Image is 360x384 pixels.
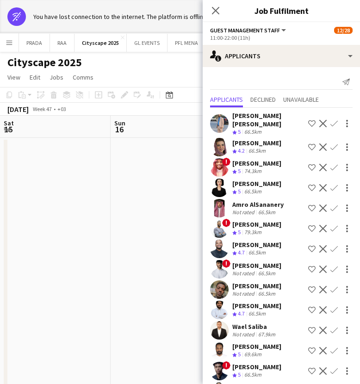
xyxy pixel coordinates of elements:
[232,290,256,297] div: Not rated
[222,219,230,227] span: !
[232,342,281,351] div: [PERSON_NAME]
[33,12,208,21] div: You have lost connection to the internet. The platform is offline.
[238,128,241,135] span: 5
[232,322,277,331] div: Wael Saliba
[127,34,168,52] button: GL EVENTS
[238,249,245,256] span: 4.7
[57,105,66,112] div: +03
[232,241,281,249] div: [PERSON_NAME]
[26,71,44,83] a: Edit
[238,188,241,195] span: 5
[232,220,281,229] div: [PERSON_NAME]
[256,331,277,338] div: 67.9km
[73,73,93,81] span: Comms
[334,27,353,34] span: 12/28
[256,290,277,297] div: 66.5km
[232,209,256,216] div: Not rated
[222,260,230,268] span: !
[114,119,125,127] span: Sun
[232,139,281,147] div: [PERSON_NAME]
[46,71,67,83] a: Jobs
[232,261,281,270] div: [PERSON_NAME]
[4,71,24,83] a: View
[31,105,54,112] span: Week 47
[250,96,276,103] span: Declined
[7,56,82,69] h1: Cityscape 2025
[232,363,281,371] div: [PERSON_NAME]
[203,45,360,67] div: Applicants
[74,34,127,52] button: Cityscape 2025
[242,188,263,196] div: 66.5km
[232,302,281,310] div: [PERSON_NAME]
[30,73,40,81] span: Edit
[242,351,263,359] div: 69.6km
[247,310,267,318] div: 66.5km
[4,119,14,127] span: Sat
[113,124,125,135] span: 16
[238,351,241,358] span: 5
[232,159,281,167] div: [PERSON_NAME]
[238,371,241,378] span: 5
[247,249,267,257] div: 66.5km
[7,105,29,114] div: [DATE]
[2,124,14,135] span: 15
[247,147,267,155] div: 66.5km
[232,180,281,188] div: [PERSON_NAME]
[210,34,353,41] div: 11:00-22:00 (11h)
[238,310,245,317] span: 4.7
[232,282,281,290] div: [PERSON_NAME]
[7,73,20,81] span: View
[232,111,304,128] div: [PERSON_NAME] [PERSON_NAME]
[168,34,206,52] button: PFL MENA
[50,34,74,52] button: RAA
[50,73,63,81] span: Jobs
[242,167,263,175] div: 74.3km
[69,71,97,83] a: Comms
[210,27,287,34] button: Guest Management Staff
[238,167,241,174] span: 5
[210,96,243,103] span: Applicants
[232,331,256,338] div: Not rated
[238,229,241,235] span: 5
[19,34,50,52] button: PRADA
[242,229,263,236] div: 79.3km
[203,5,360,17] h3: Job Fulfilment
[232,270,256,277] div: Not rated
[232,200,284,209] div: Amro AlSananery
[242,128,263,136] div: 66.5km
[238,147,245,154] span: 4.2
[210,27,280,34] span: Guest Management Staff
[222,158,230,166] span: !
[222,361,230,370] span: !
[256,209,277,216] div: 66.5km
[283,96,319,103] span: Unavailable
[256,270,277,277] div: 66.5km
[242,371,263,379] div: 66.5km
